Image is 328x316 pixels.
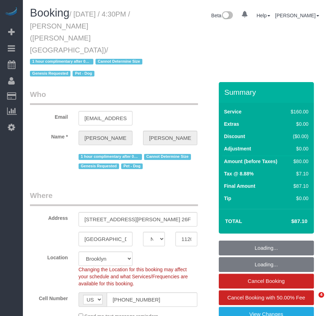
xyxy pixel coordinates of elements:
[224,88,310,96] h3: Summary
[121,163,143,169] span: Pet - Dog
[144,154,191,160] span: Cannot Determine Size
[288,108,308,115] div: $160.00
[256,13,270,18] a: Help
[224,145,251,152] label: Adjustment
[275,13,319,18] a: [PERSON_NAME]
[219,290,314,305] a: Cancel Booking with 50.00% Fee
[288,182,308,190] div: $87.10
[318,292,324,298] span: 4
[288,195,308,202] div: $0.00
[270,218,307,224] h4: $87.10
[219,274,314,289] a: Cancel Booking
[288,120,308,128] div: $0.00
[288,158,308,165] div: $80.00
[25,252,73,261] label: Location
[224,133,245,140] label: Discount
[79,267,188,286] span: Changing the Location for this booking may affect your schedule and what Services/Frequencies are...
[4,7,18,17] img: Automaid Logo
[143,131,197,145] input: Last Name
[30,46,144,78] span: /
[95,59,142,64] span: Cannot Determine Size
[304,292,321,309] iframe: Intercom live chat
[79,111,133,125] input: Email
[79,154,142,160] span: 1 hour complimentary after 05/16 service
[224,120,239,128] label: Extras
[73,71,94,76] span: Pet - Dog
[221,11,233,20] img: New interface
[224,108,242,115] label: Service
[288,133,308,140] div: ($0.00)
[224,195,231,202] label: Tip
[25,111,73,120] label: Email
[224,158,277,165] label: Amount (before Taxes)
[224,182,255,190] label: Final Amount
[25,212,73,222] label: Address
[175,232,197,246] input: Zip Code
[288,170,308,177] div: $7.10
[25,292,73,302] label: Cell Number
[225,218,242,224] strong: Total
[30,10,144,78] small: / [DATE] / 4:30PM / [PERSON_NAME] ([PERSON_NAME][GEOGRAPHIC_DATA])
[224,170,254,177] label: Tax @ 8.88%
[79,163,119,169] span: Genesis Requested
[30,89,198,105] legend: Who
[30,71,70,76] span: Genesis Requested
[30,190,198,206] legend: Where
[79,131,133,145] input: First Name
[211,13,233,18] a: Beta
[107,292,197,307] input: Cell Number
[25,131,73,140] label: Name *
[227,295,305,300] span: Cancel Booking with 50.00% Fee
[30,59,93,64] span: 1 hour complimentary after 05/16 service
[288,145,308,152] div: $0.00
[79,232,133,246] input: City
[30,7,69,19] span: Booking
